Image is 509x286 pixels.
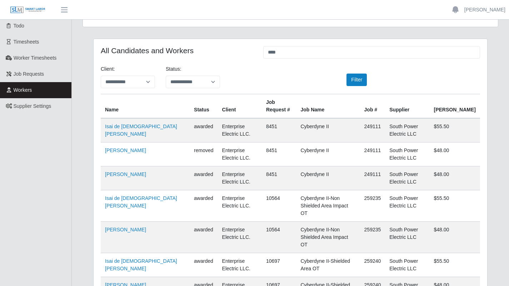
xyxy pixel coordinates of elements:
[105,227,146,232] a: [PERSON_NAME]
[262,118,296,142] td: 8451
[218,190,262,222] td: Enterprise Electric LLC.
[430,166,480,190] td: $48.00
[105,195,177,209] a: Isai de [DEMOGRAPHIC_DATA][PERSON_NAME]
[190,253,218,277] td: awarded
[14,103,51,109] span: Supplier Settings
[385,190,429,222] td: South Power Electric LLC
[14,23,24,29] span: Todo
[190,142,218,166] td: removed
[218,253,262,277] td: Enterprise Electric LLC.
[385,222,429,253] td: South Power Electric LLC
[430,94,480,119] th: [PERSON_NAME]
[14,71,44,77] span: Job Requests
[105,171,146,177] a: [PERSON_NAME]
[166,65,181,73] label: Status:
[262,166,296,190] td: 8451
[296,118,360,142] td: Cyberdyne II
[360,253,385,277] td: 259240
[190,222,218,253] td: awarded
[262,94,296,119] th: Job Request #
[218,166,262,190] td: Enterprise Electric LLC.
[218,222,262,253] td: Enterprise Electric LLC.
[14,39,39,45] span: Timesheets
[296,190,360,222] td: Cyberdyne II-Non Shielded Area Impact OT
[430,118,480,142] td: $55.50
[385,166,429,190] td: South Power Electric LLC
[360,118,385,142] td: 249111
[360,142,385,166] td: 249111
[430,190,480,222] td: $55.50
[190,94,218,119] th: Status
[296,142,360,166] td: Cyberdyne II
[10,6,46,14] img: SLM Logo
[385,142,429,166] td: South Power Electric LLC
[430,222,480,253] td: $48.00
[296,253,360,277] td: Cyberdyne II-Shielded Area OT
[360,190,385,222] td: 259235
[190,190,218,222] td: awarded
[262,253,296,277] td: 10697
[296,222,360,253] td: Cyberdyne II-Non Shielded Area Impact OT
[105,258,177,271] a: Isai de [DEMOGRAPHIC_DATA][PERSON_NAME]
[464,6,505,14] a: [PERSON_NAME]
[105,124,177,137] a: Isai de [DEMOGRAPHIC_DATA][PERSON_NAME]
[218,118,262,142] td: Enterprise Electric LLC.
[430,142,480,166] td: $48.00
[101,65,115,73] label: Client:
[296,94,360,119] th: Job Name
[262,142,296,166] td: 8451
[190,118,218,142] td: awarded
[190,166,218,190] td: awarded
[346,74,367,86] button: Filter
[360,222,385,253] td: 259235
[385,253,429,277] td: South Power Electric LLC
[105,147,146,153] a: [PERSON_NAME]
[14,87,32,93] span: Workers
[360,166,385,190] td: 249111
[218,142,262,166] td: Enterprise Electric LLC.
[385,94,429,119] th: Supplier
[262,222,296,253] td: 10564
[14,55,56,61] span: Worker Timesheets
[218,94,262,119] th: Client
[385,118,429,142] td: South Power Electric LLC
[430,253,480,277] td: $55.50
[101,94,190,119] th: Name
[296,166,360,190] td: Cyberdyne II
[360,94,385,119] th: Job #
[262,190,296,222] td: 10564
[101,46,253,55] h4: All Candidates and Workers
